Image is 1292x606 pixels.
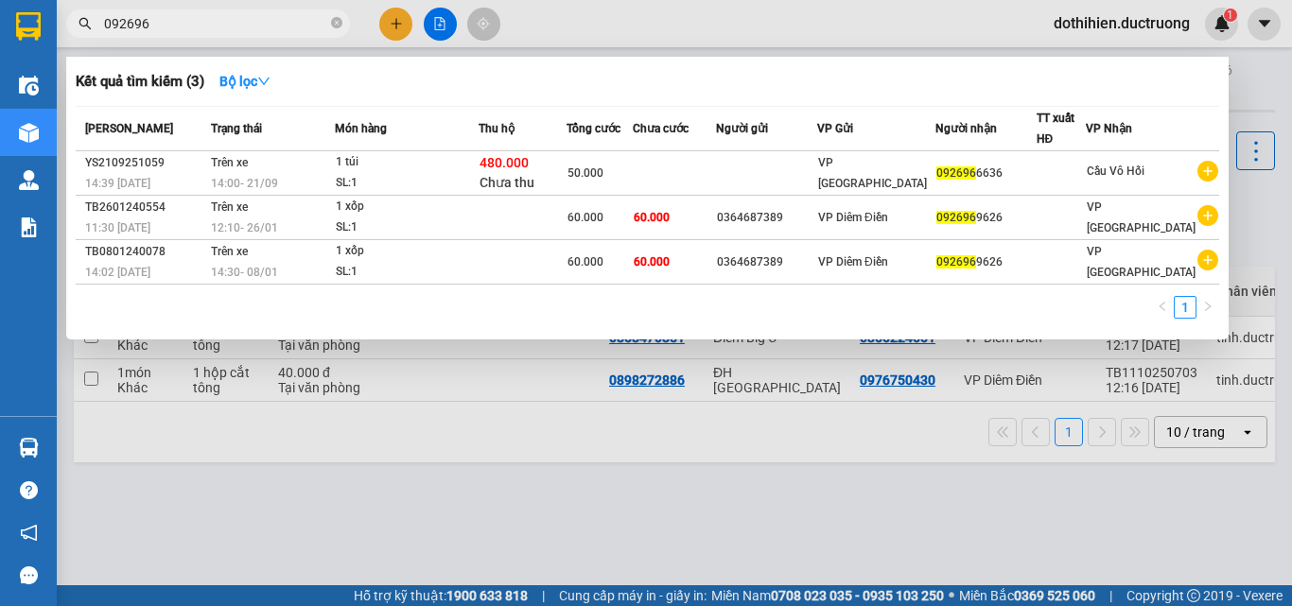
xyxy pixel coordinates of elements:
[717,252,816,272] div: 0364687389
[19,76,39,95] img: warehouse-icon
[936,166,976,180] span: 092696
[1197,205,1218,226] span: plus-circle
[817,122,853,135] span: VP Gửi
[936,252,1036,272] div: 9626
[211,266,278,279] span: 14:30 - 08/01
[19,170,39,190] img: warehouse-icon
[85,122,173,135] span: [PERSON_NAME]
[331,15,342,33] span: close-circle
[336,217,478,238] div: SL: 1
[16,12,41,41] img: logo-vxr
[633,122,689,135] span: Chưa cước
[20,524,38,542] span: notification
[79,17,92,30] span: search
[1174,296,1196,319] li: 1
[1151,296,1174,319] li: Previous Page
[219,74,271,89] strong: Bộ lọc
[634,255,670,268] span: 60.000
[85,177,150,190] span: 14:39 [DATE]
[1202,301,1213,312] span: right
[936,164,1036,183] div: 6636
[1087,200,1196,234] span: VP [GEOGRAPHIC_DATA]
[211,245,248,258] span: Trên xe
[257,75,271,88] span: down
[20,566,38,584] span: message
[336,173,478,194] div: SL: 1
[85,153,205,173] div: YS2109251059
[85,242,205,262] div: TB0801240078
[1157,301,1168,312] span: left
[717,208,816,228] div: 0364687389
[85,266,150,279] span: 14:02 [DATE]
[204,66,286,96] button: Bộ lọcdown
[19,123,39,143] img: warehouse-icon
[818,211,888,224] span: VP Diêm Điền
[76,72,204,92] h3: Kết quả tìm kiếm ( 3 )
[1086,122,1132,135] span: VP Nhận
[479,122,515,135] span: Thu hộ
[1197,250,1218,270] span: plus-circle
[211,200,248,214] span: Trên xe
[336,197,478,217] div: 1 xốp
[211,221,278,234] span: 12:10 - 26/01
[480,175,534,190] span: Chưa thu
[818,255,888,268] span: VP Diêm Điền
[336,241,478,262] div: 1 xốp
[936,211,976,224] span: 092696
[20,481,38,499] span: question-circle
[634,211,670,224] span: 60.000
[716,122,768,135] span: Người gửi
[567,122,620,135] span: Tổng cước
[1196,296,1219,319] li: Next Page
[19,438,39,458] img: warehouse-icon
[211,177,278,190] span: 14:00 - 21/09
[936,255,976,268] span: 092696
[331,17,342,28] span: close-circle
[335,122,387,135] span: Món hàng
[19,217,39,237] img: solution-icon
[935,122,997,135] span: Người nhận
[567,255,603,268] span: 60.000
[211,156,248,169] span: Trên xe
[1151,296,1174,319] button: left
[85,198,205,217] div: TB2601240554
[1197,161,1218,182] span: plus-circle
[1087,245,1196,279] span: VP [GEOGRAPHIC_DATA]
[104,13,327,34] input: Tìm tên, số ĐT hoặc mã đơn
[480,155,529,170] span: 480.000
[1087,164,1144,178] span: Cầu Vô Hối
[211,122,262,135] span: Trạng thái
[567,211,603,224] span: 60.000
[1196,296,1219,319] button: right
[336,262,478,283] div: SL: 1
[936,208,1036,228] div: 9626
[567,166,603,180] span: 50.000
[85,221,150,234] span: 11:30 [DATE]
[336,152,478,173] div: 1 túi
[818,156,927,190] span: VP [GEOGRAPHIC_DATA]
[1175,297,1196,318] a: 1
[1037,112,1074,146] span: TT xuất HĐ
